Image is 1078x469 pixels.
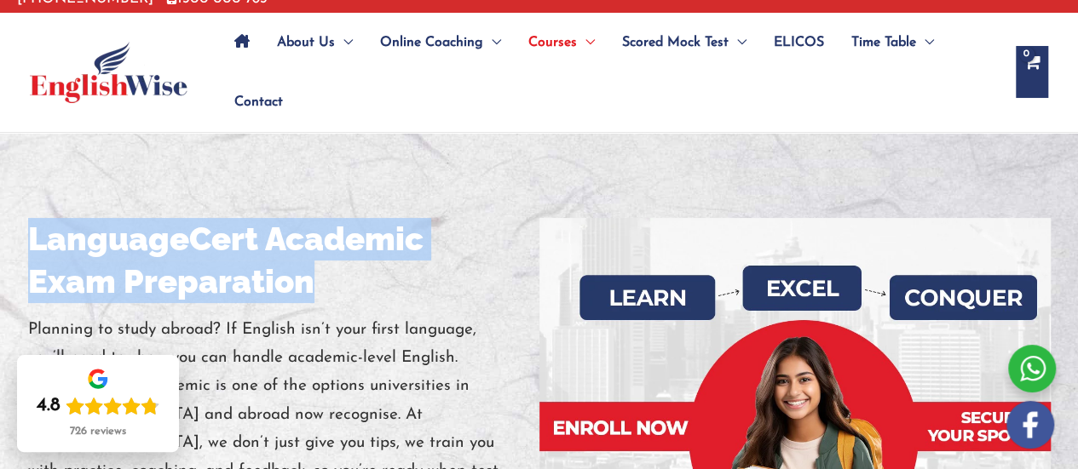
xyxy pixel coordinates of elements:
span: About Us [277,13,335,72]
a: ELICOS [760,13,838,72]
span: Courses [528,13,577,72]
span: Time Table [851,13,916,72]
span: Menu Toggle [577,13,595,72]
span: Scored Mock Test [622,13,729,72]
div: 726 reviews [70,425,126,438]
img: cropped-ew-logo [30,42,187,103]
a: View Shopping Cart, empty [1016,46,1048,98]
h1: LanguageCert Academic Exam Preparation [28,218,539,303]
a: Online CoachingMenu Toggle [366,13,515,72]
span: Online Coaching [380,13,483,72]
span: Menu Toggle [729,13,747,72]
img: white-facebook.png [1006,401,1054,449]
span: Menu Toggle [335,13,353,72]
span: Contact [234,72,283,132]
span: ELICOS [774,13,824,72]
nav: Site Navigation: Main Menu [221,13,999,132]
span: Menu Toggle [483,13,501,72]
a: Scored Mock TestMenu Toggle [608,13,760,72]
a: Time TableMenu Toggle [838,13,948,72]
a: About UsMenu Toggle [263,13,366,72]
a: Contact [221,72,283,132]
div: 4.8 [37,394,61,418]
span: Menu Toggle [916,13,934,72]
a: CoursesMenu Toggle [515,13,608,72]
div: Rating: 4.8 out of 5 [37,394,159,418]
